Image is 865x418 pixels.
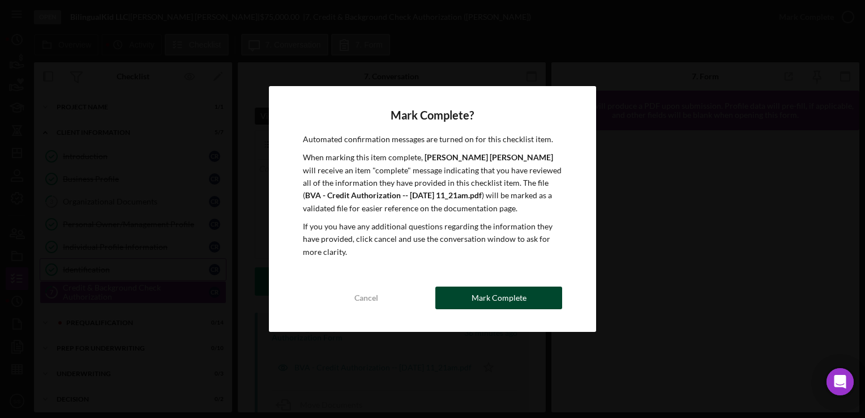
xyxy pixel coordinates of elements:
[425,152,553,162] b: [PERSON_NAME] [PERSON_NAME]
[303,220,562,258] p: If you you have any additional questions regarding the information they have provided, click canc...
[354,287,378,309] div: Cancel
[303,109,562,122] h4: Mark Complete?
[303,151,562,215] p: When marking this item complete, will receive an item "complete" message indicating that you have...
[305,190,482,200] b: BVA - Credit Authorization -- [DATE] 11_21am.pdf
[435,287,562,309] button: Mark Complete
[303,287,430,309] button: Cancel
[827,368,854,395] div: Open Intercom Messenger
[472,287,526,309] div: Mark Complete
[303,133,562,146] p: Automated confirmation messages are turned on for this checklist item.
